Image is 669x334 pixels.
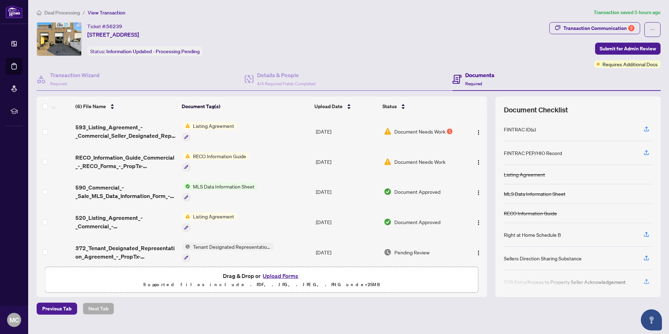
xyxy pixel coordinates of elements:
[473,126,484,137] button: Logo
[600,43,656,54] span: Submit for Admin Review
[106,23,122,30] span: 56239
[182,212,237,231] button: Status IconListing Agreement
[384,158,392,166] img: Document Status
[313,116,381,147] td: [DATE]
[504,209,557,217] div: RECO Information Guide
[75,183,177,200] span: 590_Commercial_-_Sale_MLS_Data_Information_Form_-_PropTx-[PERSON_NAME] 1.pdf
[313,237,381,267] td: [DATE]
[88,10,125,16] span: View Transaction
[504,190,565,198] div: MLS Data Information Sheet
[313,147,381,177] td: [DATE]
[650,27,655,32] span: ellipsis
[473,156,484,167] button: Logo
[190,152,249,160] span: RECO Information Guide
[182,183,190,190] img: Status Icon
[380,97,462,116] th: Status
[549,22,640,34] button: Transaction Communication2
[594,8,661,17] article: Transaction saved 5 hours ago
[42,303,71,314] span: Previous Tab
[394,158,445,166] span: Document Needs Work
[75,123,177,140] span: 593_Listing_Agreement_-_Commercial_Seller_Designated_Representation_Agreement_-_OREA.pdf
[50,81,67,86] span: Required
[10,315,19,325] span: MC
[6,5,23,18] img: logo
[257,71,315,79] h4: Details & People
[44,10,80,16] span: Deal Processing
[182,122,190,130] img: Status Icon
[179,97,312,116] th: Document Tag(s)
[182,243,274,262] button: Status IconTenant Designated Representation Agreement
[465,71,494,79] h4: Documents
[190,243,274,251] span: Tenant Designated Representation Agreement
[75,153,177,170] span: RECO_Information_Guide_Commercial_-_RECO_Forms_-_PropTx-[PERSON_NAME] 1.pdf
[595,43,661,55] button: Submit for Admin Review
[182,152,249,171] button: Status IconRECO Information Guide
[182,122,237,141] button: Status IconListing Agreement
[83,8,85,17] li: /
[83,303,114,315] button: Next Tab
[223,271,300,280] span: Drag & Drop or
[87,22,122,30] div: Ticket #:
[182,183,257,202] button: Status IconMLS Data Information Sheet
[50,280,474,289] p: Supported files include .PDF, .JPG, .JPEG, .PNG under 25 MB
[447,129,452,134] div: 1
[37,10,42,15] span: home
[465,81,482,86] span: Required
[75,214,177,230] span: 520_Listing_Agreement_-_Commercial_-_Seller_Rep_Agreement_-_Authority_to_Offer_for_Sale_-_OREA.pdf
[504,171,545,178] div: Listing Agreement
[504,105,568,115] span: Document Checklist
[182,212,190,220] img: Status Icon
[384,248,392,256] img: Document Status
[473,186,484,197] button: Logo
[37,303,77,315] button: Previous Tab
[394,128,445,135] span: Document Needs Work
[313,177,381,207] td: [DATE]
[394,188,440,196] span: Document Approved
[476,130,481,135] img: Logo
[312,97,379,116] th: Upload Date
[382,103,397,110] span: Status
[602,60,658,68] span: Requires Additional Docs
[190,183,257,190] span: MLS Data Information Sheet
[106,48,200,55] span: Information Updated - Processing Pending
[563,23,634,34] div: Transaction Communication
[504,149,562,157] div: FINTRAC PEP/HIO Record
[473,247,484,258] button: Logo
[87,47,202,56] div: Status:
[87,30,139,39] span: [STREET_ADDRESS]
[394,218,440,226] span: Document Approved
[504,231,561,239] div: Right at Home Schedule B
[504,254,582,262] div: Sellers Direction Sharing Substance
[476,160,481,165] img: Logo
[384,128,392,135] img: Document Status
[628,25,634,31] div: 2
[257,81,315,86] span: 4/4 Required Fields Completed
[504,125,536,133] div: FINTRAC ID(s)
[75,244,177,261] span: 372_Tenant_Designated_Representation_Agreement_-_PropTx-[PERSON_NAME] 4.pdf
[473,216,484,228] button: Logo
[384,218,392,226] img: Document Status
[182,152,190,160] img: Status Icon
[261,271,300,280] button: Upload Forms
[314,103,343,110] span: Upload Date
[73,97,179,116] th: (6) File Name
[476,220,481,225] img: Logo
[384,188,392,196] img: Document Status
[394,248,430,256] span: Pending Review
[37,23,81,56] img: IMG-W12447143_1.jpg
[190,122,237,130] span: Listing Agreement
[313,207,381,237] td: [DATE]
[182,243,190,251] img: Status Icon
[45,267,478,293] span: Drag & Drop orUpload FormsSupported files include .PDF, .JPG, .JPEG, .PNG under25MB
[75,103,106,110] span: (6) File Name
[190,212,237,220] span: Listing Agreement
[476,190,481,196] img: Logo
[476,250,481,256] img: Logo
[50,71,100,79] h4: Transaction Wizard
[641,309,662,330] button: Open asap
